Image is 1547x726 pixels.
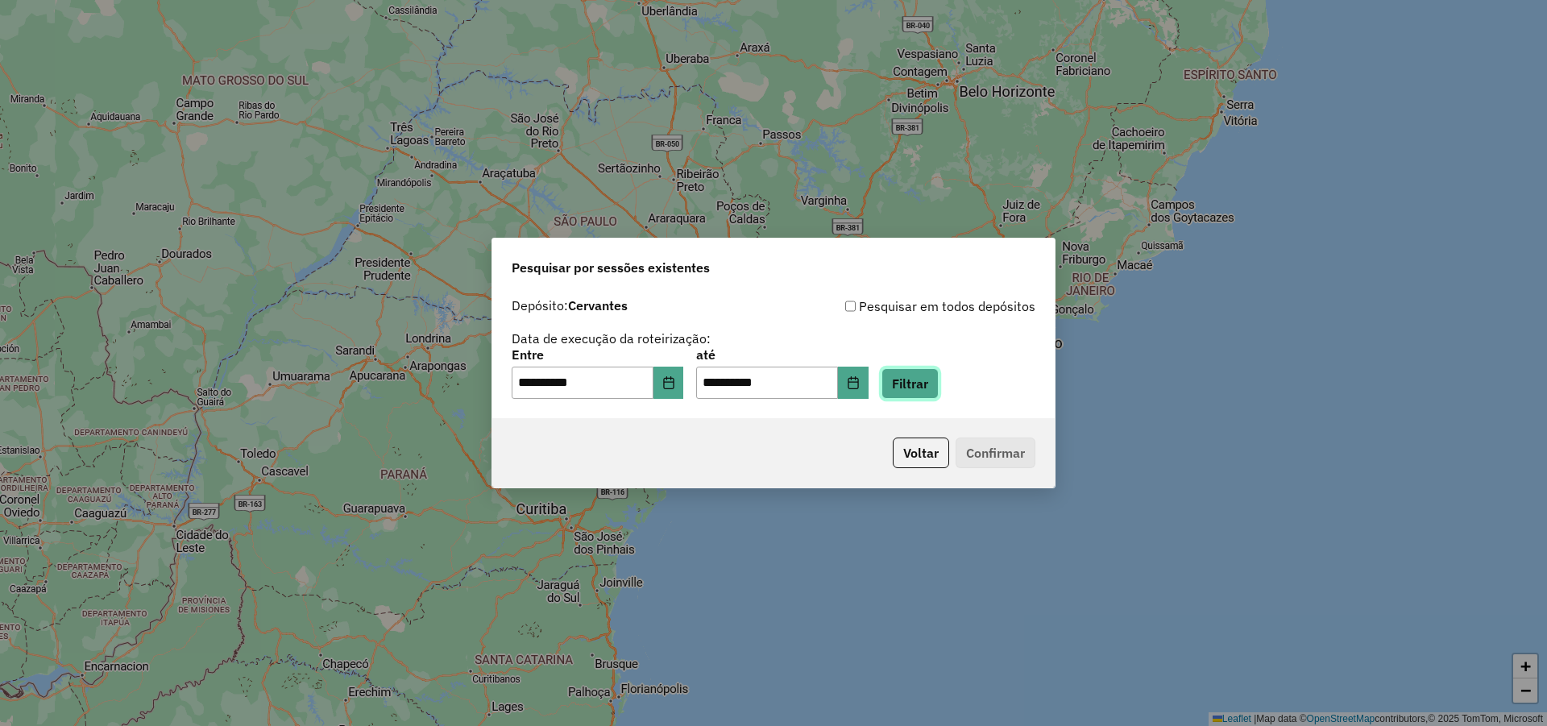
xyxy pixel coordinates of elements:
button: Voltar [893,438,949,468]
button: Choose Date [838,367,869,399]
label: Depósito: [512,296,628,315]
div: Pesquisar em todos depósitos [773,297,1035,316]
strong: Cervantes [568,297,628,313]
button: Filtrar [881,368,939,399]
span: Pesquisar por sessões existentes [512,258,710,277]
label: Entre [512,345,683,364]
label: Data de execução da roteirização: [512,329,711,348]
label: até [696,345,868,364]
button: Choose Date [653,367,684,399]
